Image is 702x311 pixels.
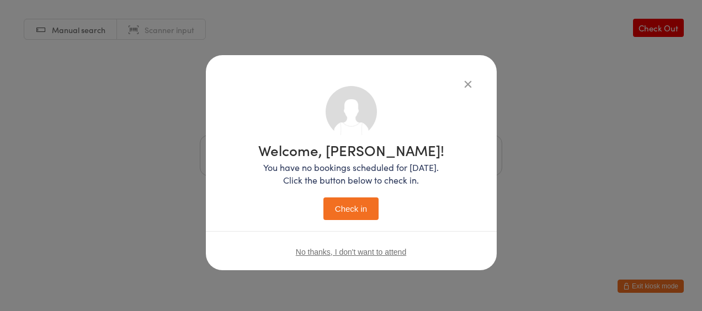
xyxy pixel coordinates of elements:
[326,86,377,137] img: no_photo.png
[323,197,379,220] button: Check in
[296,248,406,256] button: No thanks, I don't want to attend
[258,161,444,186] p: You have no bookings scheduled for [DATE]. Click the button below to check in.
[258,143,444,157] h1: Welcome, [PERSON_NAME]!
